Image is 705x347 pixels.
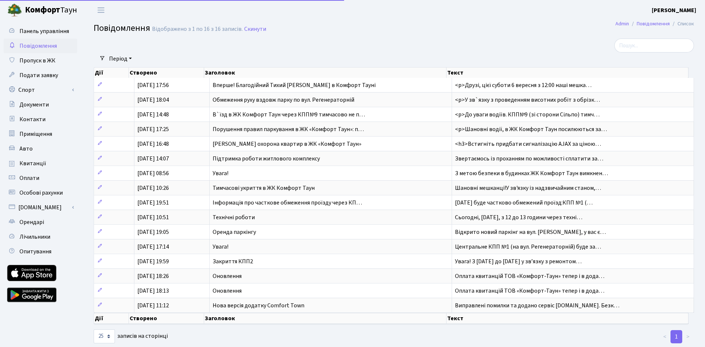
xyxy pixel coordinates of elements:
[670,330,682,343] a: 1
[213,111,365,119] span: В`їзд в ЖК Комфорт Таун через КПП№9 тимчасово не п…
[4,39,77,53] a: Повідомлення
[213,301,304,310] span: Нова версія додатку Comfort Town
[455,257,582,265] span: Увага! З [DATE] до [DATE] у зв’язку з ремонтом…
[137,301,169,310] span: [DATE] 11:12
[129,313,204,324] th: Створено
[137,169,169,177] span: [DATE] 08:56
[137,140,169,148] span: [DATE] 16:48
[92,4,110,16] button: Переключити навігацію
[244,26,266,33] a: Скинути
[137,199,169,207] span: [DATE] 19:51
[446,68,688,78] th: Текст
[25,4,77,17] span: Таун
[137,213,169,221] span: [DATE] 10:51
[213,257,253,265] span: Закриття КПП2
[455,81,592,89] span: <p>Друзі, цієї суботи 6 вересня з 12:00 наші мешка…
[213,243,228,251] span: Увага!
[4,24,77,39] a: Панель управління
[455,184,601,192] span: Шановні мешканці!У зв'язку із надзвичайним станом,…
[19,218,44,226] span: Орендарі
[213,287,242,295] span: Оновлення
[19,130,52,138] span: Приміщення
[106,53,135,65] a: Період
[455,272,604,280] span: Оплата квитанцій ТОВ «Комфорт-Таун» тепер і в дода…
[213,96,354,104] span: Обмеження руху вздовж парку по вул. Регенераторній
[137,96,169,104] span: [DATE] 18:04
[615,20,629,28] a: Admin
[19,71,58,79] span: Подати заявку
[213,140,361,148] span: [PERSON_NAME] охорона квартир в ЖК «Комфорт Таун»
[213,125,364,133] span: Порушення правил паркування в ЖК «Комфорт Таун»: п…
[204,313,446,324] th: Заголовок
[204,68,446,78] th: Заголовок
[4,68,77,83] a: Подати заявку
[213,81,376,89] span: Вперше! Благодійний Тихий [PERSON_NAME] в Комфорт Тауні
[137,155,169,163] span: [DATE] 14:07
[19,57,55,65] span: Пропуск в ЖК
[604,16,705,32] nav: breadcrumb
[19,115,46,123] span: Контакти
[19,42,57,50] span: Повідомлення
[213,228,256,236] span: Оренда паркінгу
[94,68,129,78] th: Дії
[19,174,39,182] span: Оплати
[4,244,77,259] a: Опитування
[4,200,77,215] a: [DOMAIN_NAME]
[4,127,77,141] a: Приміщення
[4,229,77,244] a: Лічильники
[137,272,169,280] span: [DATE] 18:26
[455,199,593,207] span: [DATE] буде частково обмежений проїзд:КПП №1 (…
[19,27,69,35] span: Панель управління
[4,112,77,127] a: Контакти
[137,184,169,192] span: [DATE] 10:26
[213,213,255,221] span: Технічні роботи
[652,6,696,14] b: [PERSON_NAME]
[455,155,603,163] span: Звертаємось із проханням по можливості сплатити за…
[455,243,601,251] span: Центральне КПП №1 (на вул. Регенераторній) буде за…
[137,111,169,119] span: [DATE] 14:48
[19,247,51,256] span: Опитування
[4,156,77,171] a: Квитанції
[94,22,150,35] span: Повідомлення
[213,184,315,192] span: Тимчасові укриття в ЖК Комфорт Таун
[137,257,169,265] span: [DATE] 19:59
[137,287,169,295] span: [DATE] 18:13
[19,145,33,153] span: Авто
[213,272,242,280] span: Оновлення
[455,301,619,310] span: Виправлені помилки та додано сервіс [DOMAIN_NAME]. Безк…
[137,228,169,236] span: [DATE] 19:05
[446,313,688,324] th: Текст
[4,185,77,200] a: Особові рахунки
[614,39,694,53] input: Пошук...
[455,287,604,295] span: Оплата квитанцій ТОВ «Комфорт-Таун» тепер і в дода…
[637,20,670,28] a: Повідомлення
[4,141,77,156] a: Авто
[19,101,49,109] span: Документи
[129,68,204,78] th: Створено
[25,4,60,16] b: Комфорт
[19,233,50,241] span: Лічильники
[4,83,77,97] a: Спорт
[455,169,608,177] span: З метою безпеки в будинках ЖК Комфорт Таун вимкнен…
[455,125,607,133] span: <p>Шановні водії, в ЖК Комфорт Таун посилюються за…
[94,329,168,343] label: записів на сторінці
[137,243,169,251] span: [DATE] 17:14
[455,96,600,104] span: <p>У зв`язку з проведенням висотних робіт з обрізк…
[152,26,243,33] div: Відображено з 1 по 16 з 16 записів.
[455,228,606,236] span: Відкрито новий паркінг на вул. [PERSON_NAME], у вас є…
[455,213,582,221] span: Сьогодні, [DATE], з 12 до 13 години через техні…
[94,313,129,324] th: Дії
[652,6,696,15] a: [PERSON_NAME]
[7,3,22,18] img: logo.png
[4,215,77,229] a: Орендарі
[19,159,46,167] span: Квитанції
[4,171,77,185] a: Оплати
[137,81,169,89] span: [DATE] 17:56
[94,329,115,343] select: записів на сторінці
[213,169,228,177] span: Увага!
[19,189,63,197] span: Особові рахунки
[455,140,601,148] span: <h3>Встигніть придбати сигналізацію AJAX за ціною…
[4,53,77,68] a: Пропуск в ЖК
[455,111,600,119] span: <p>До уваги водіїв. КПП№9 (зі сторони Сільпо) тимч…
[213,155,320,163] span: Підтримка роботи житлового комплексу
